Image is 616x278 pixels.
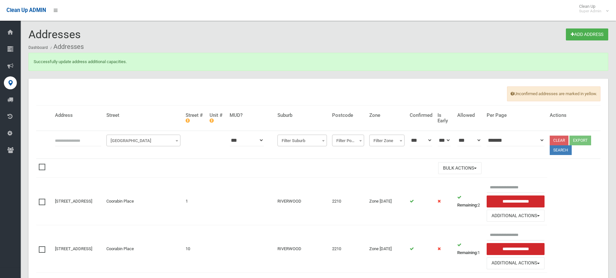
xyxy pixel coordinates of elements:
button: Search [550,145,572,155]
a: Add Address [566,28,608,40]
div: Successfully update address additional capacities. [28,53,608,71]
span: Filter Zone [371,136,403,145]
h4: Zone [369,113,405,118]
strong: Remaining: [457,203,478,207]
h4: Suburb [277,113,327,118]
a: [STREET_ADDRESS] [55,199,92,204]
td: Zone [DATE] [367,178,407,225]
span: Filter Suburb [277,135,327,146]
h4: Address [55,113,101,118]
h4: Confirmed [410,113,432,118]
span: Filter Suburb [279,136,325,145]
span: Clean Up ADMIN [6,7,46,13]
td: Coorabin Place [104,178,183,225]
td: 10 [183,225,207,273]
li: Addresses [49,41,84,53]
strong: Remaining: [457,250,478,255]
h4: Street # [186,113,204,123]
span: Filter Zone [369,135,405,146]
td: 1 [183,178,207,225]
td: Zone [DATE] [367,225,407,273]
button: Additional Actions [487,257,545,269]
h4: Unit # [210,113,224,123]
td: 2210 [330,178,367,225]
span: Unconfirmed addresses are marked in yellow. [507,86,600,101]
button: Additional Actions [487,210,545,222]
button: Bulk Actions [438,162,481,174]
h4: Per Page [487,113,545,118]
span: Clean Up [576,4,608,14]
td: RIVERWOOD [275,178,330,225]
h4: MUD? [230,113,273,118]
span: Filter Postcode [334,136,362,145]
td: 1 [455,225,484,273]
button: Export [569,136,591,145]
a: Dashboard [28,45,48,50]
td: RIVERWOOD [275,225,330,273]
td: Coorabin Place [104,225,183,273]
span: Filter Street [108,136,179,145]
td: 2210 [330,225,367,273]
td: 2 [455,178,484,225]
span: Filter Street [106,135,180,146]
h4: Postcode [332,113,364,118]
small: Super Admin [579,9,601,14]
span: Filter Postcode [332,135,364,146]
h4: Street [106,113,180,118]
h4: Is Early [438,113,452,123]
span: Addresses [28,28,81,41]
h4: Actions [550,113,598,118]
a: [STREET_ADDRESS] [55,246,92,251]
a: Clear [550,136,568,145]
h4: Allowed [457,113,481,118]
